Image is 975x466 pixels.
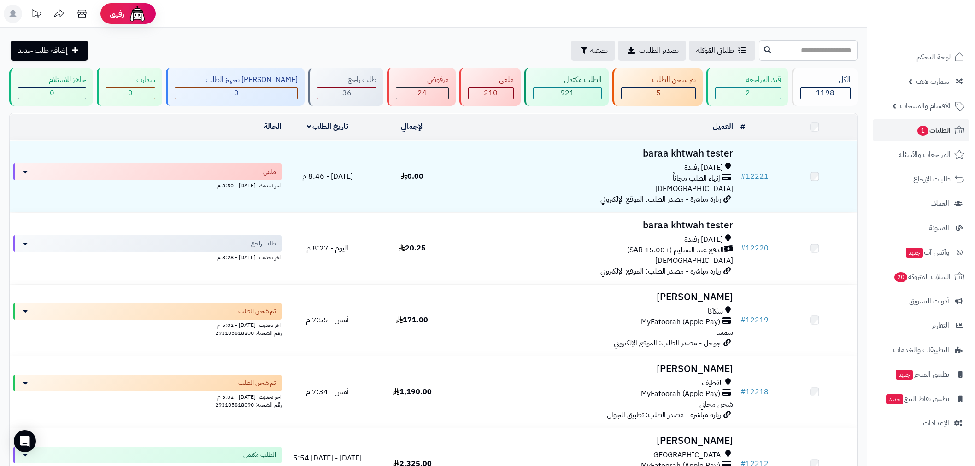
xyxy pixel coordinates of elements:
span: 20 [894,272,907,282]
div: ملغي [468,75,514,85]
button: تصفية [571,41,615,61]
div: قيد المراجعه [715,75,781,85]
h3: baraa khtwah tester [458,220,733,231]
span: 1,190.00 [393,386,432,397]
a: قيد المراجعه 2 [705,68,790,106]
span: [GEOGRAPHIC_DATA] [651,450,723,460]
span: رقم الشحنة: 293105818200 [215,329,282,337]
h3: [PERSON_NAME] [458,364,733,374]
a: تطبيق نقاط البيعجديد [873,388,969,410]
span: جوجل - مصدر الطلب: الموقع الإلكتروني [614,338,721,349]
span: وآتس آب [905,246,949,259]
span: سمسا [716,327,733,338]
span: 0 [50,87,54,99]
h3: [PERSON_NAME] [458,292,733,303]
div: 0 [175,88,297,99]
a: تصدير الطلبات [618,41,686,61]
span: تصدير الطلبات [639,45,679,56]
span: 20.25 [399,243,426,254]
div: اخر تحديث: [DATE] - 8:50 م [13,180,282,190]
span: شحن مجاني [699,399,733,410]
a: الكل1198 [790,68,859,106]
span: 2 [746,87,750,99]
span: العملاء [931,197,949,210]
span: طلباتي المُوكلة [696,45,734,56]
span: القطيف [702,378,723,389]
span: جديد [896,370,913,380]
a: العميل [713,121,733,132]
div: 921 [534,88,601,99]
span: أمس - 7:34 م [306,386,349,397]
a: تطبيق المتجرجديد [873,363,969,385]
div: 0 [18,88,86,99]
span: إنهاء الطلب مجاناً [673,173,720,184]
span: [DATE] - 8:46 م [302,171,353,182]
span: تم شحن الطلب [238,379,276,388]
span: إضافة طلب جديد [18,45,68,56]
span: اليوم - 8:27 م [306,243,348,254]
span: # [740,171,746,182]
span: سكاكا [708,306,723,317]
a: طلبات الإرجاع [873,168,969,190]
div: 5 [622,88,695,99]
a: # [740,121,745,132]
div: طلب راجع [317,75,376,85]
span: [DATE] رفيدة [684,163,723,173]
a: ملغي 210 [458,68,523,106]
span: زيارة مباشرة - مصدر الطلب: الموقع الإلكتروني [600,266,721,277]
span: # [740,386,746,397]
span: [DATE] رفيدة [684,234,723,245]
span: السلات المتروكة [893,270,951,283]
span: 1198 [816,87,834,99]
h3: [PERSON_NAME] [458,436,733,446]
a: لوحة التحكم [873,46,969,68]
div: اخر تحديث: [DATE] - 5:02 م [13,391,282,401]
a: #12221 [740,171,769,182]
span: 1 [917,126,928,136]
a: #12220 [740,243,769,254]
span: رفيق [110,8,124,19]
span: 24 [417,87,427,99]
span: # [740,315,746,326]
span: تم شحن الطلب [238,307,276,316]
a: أدوات التسويق [873,290,969,312]
div: تم شحن الطلب [621,75,696,85]
span: تطبيق المتجر [895,368,949,381]
span: 171.00 [396,315,428,326]
span: الأقسام والمنتجات [900,99,951,112]
span: [DEMOGRAPHIC_DATA] [655,183,733,194]
div: Open Intercom Messenger [14,430,36,452]
span: MyFatoorah (Apple Pay) [641,389,720,399]
a: تاريخ الطلب [307,121,349,132]
a: الحالة [264,121,282,132]
a: إضافة طلب جديد [11,41,88,61]
span: 36 [342,87,352,99]
a: المدونة [873,217,969,239]
span: 0.00 [401,171,423,182]
div: 0 [106,88,155,99]
span: جديد [886,394,903,404]
span: جديد [906,248,923,258]
h3: baraa khtwah tester [458,148,733,159]
a: جاهز للاستلام 0 [7,68,95,106]
a: تم شحن الطلب 5 [611,68,705,106]
a: طلباتي المُوكلة [689,41,755,61]
div: 2 [716,88,781,99]
div: 36 [317,88,376,99]
div: مرفوض [396,75,448,85]
span: لوحة التحكم [916,51,951,64]
a: الطلب مكتمل 921 [523,68,611,106]
a: سمارت 0 [95,68,164,106]
div: 210 [469,88,513,99]
span: رقم الشحنة: 293105818090 [215,401,282,409]
a: التقارير [873,315,969,337]
div: [PERSON_NAME] تجهيز الطلب [175,75,298,85]
a: مرفوض 24 [385,68,457,106]
span: 0 [234,87,239,99]
a: طلب راجع 36 [306,68,385,106]
span: الدفع عند التسليم (+15.00 SAR) [627,245,724,256]
a: المراجعات والأسئلة [873,144,969,166]
div: جاهز للاستلام [18,75,86,85]
span: زيارة مباشرة - مصدر الطلب: الموقع الإلكتروني [600,194,721,205]
span: 921 [560,87,574,99]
